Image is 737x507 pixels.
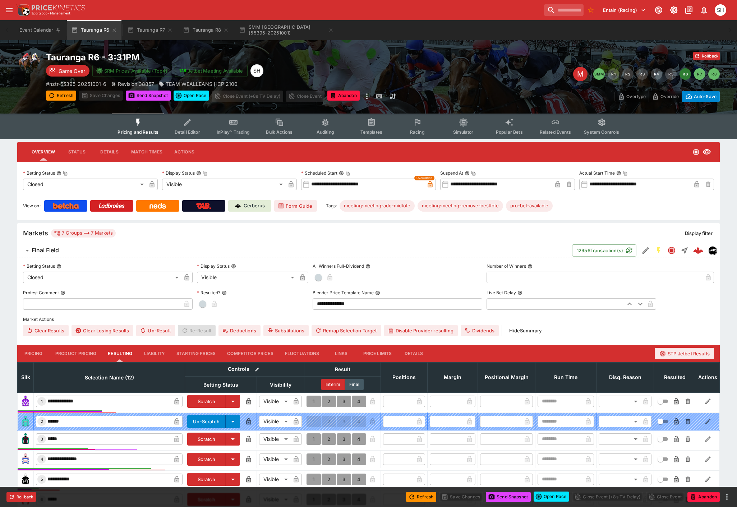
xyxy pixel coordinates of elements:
[56,171,61,176] button: Betting StatusCopy To Clipboard
[118,129,158,135] span: Pricing and Results
[20,416,31,427] img: runner 2
[478,362,535,392] th: Positional Margin
[322,474,336,485] button: 2
[691,243,705,258] a: f4d72bb5-5eae-446f-b927-1f2adf345c23
[322,433,336,445] button: 2
[636,68,648,80] button: R3
[596,362,654,392] th: Disq. Reason
[98,203,125,209] img: Ladbrokes
[197,272,297,283] div: Visible
[17,243,572,258] button: Final Field
[136,325,175,336] button: Un-Result
[218,325,261,336] button: Deductions
[652,244,665,257] button: SGM Enabled
[535,362,596,392] th: Run Time
[175,65,248,77] button: Jetbet Meeting Available
[20,396,31,407] img: runner 1
[614,91,649,102] button: Overtype
[708,68,720,80] button: R8
[496,129,523,135] span: Popular Bets
[196,171,201,176] button: Display StatusCopy To Clipboard
[32,246,59,254] h6: Final Field
[162,170,195,176] p: Display Status
[682,4,695,17] button: Documentation
[681,227,717,239] button: Display filter
[667,246,676,255] svg: Closed
[23,263,55,269] p: Betting Status
[195,381,246,389] span: Betting Status
[279,345,325,362] button: Fluctuations
[53,203,79,209] img: Betcha
[39,457,45,462] span: 4
[352,474,366,485] button: 4
[60,290,65,295] button: Protest Comment
[250,64,263,77] div: Scott Hunt
[20,433,31,445] img: runner 3
[259,474,290,485] div: Visible
[112,114,625,139] div: Event type filters
[325,345,358,362] button: Links
[622,68,634,80] button: R2
[337,396,351,407] button: 3
[178,325,216,336] span: Re-Result
[54,229,113,238] div: 7 Groups 7 Markets
[197,263,230,269] p: Display Status
[616,171,621,176] button: Actual Start TimeCopy To Clipboard
[384,325,458,336] button: Disable Provider resulting
[313,290,374,296] p: Blender Price Template Name
[217,129,250,135] span: InPlay™ Trading
[274,200,317,212] a: Form Guide
[365,264,370,269] button: All Winners Full-Dividend
[67,20,121,40] button: Tauranga R6
[171,345,221,362] button: Starting Prices
[197,290,220,296] p: Resulted?
[259,433,290,445] div: Visible
[102,345,138,362] button: Resulting
[418,202,503,209] span: meeting:meeting-remove-besttote
[6,492,36,502] button: Rollback
[655,348,714,359] button: STP Jetbet Results
[487,263,526,269] p: Number of Winners
[126,91,171,101] button: Send Snapshot
[92,65,172,77] button: SRM Prices Available (Top4)
[406,492,436,502] button: Refresh
[187,395,226,408] button: Scratch
[687,492,720,502] button: Abandon
[694,93,717,100] p: Auto-Save
[528,264,533,269] button: Number of Winners
[649,91,682,102] button: Override
[572,244,636,257] button: 12956Transaction(s)
[187,415,226,428] button: Un-Scratch
[345,171,350,176] button: Copy To Clipboard
[259,416,290,427] div: Visible
[235,203,241,209] img: Cerberus
[259,453,290,465] div: Visible
[505,325,546,336] button: HideSummary
[397,345,430,362] button: Details
[709,246,717,254] img: nztr
[693,245,703,255] img: logo-cerberus--red.svg
[307,433,321,445] button: 1
[715,4,726,16] div: Scott Hunt
[694,68,705,80] button: R7
[252,365,262,374] button: Bulk edit
[573,67,588,81] div: Edit Meeting
[235,20,338,40] button: SMM [GEOGRAPHIC_DATA] (55395-20251001)
[50,345,102,362] button: Product Pricing
[652,4,665,17] button: Connected to PK
[26,143,61,161] button: Overview
[72,325,133,336] button: Clear Losing Results
[23,325,69,336] button: Clear Results
[667,4,680,17] button: Toggle light/dark mode
[228,200,271,212] a: Cerberus
[593,68,605,80] button: SMM
[327,92,360,99] span: Mark an event as closed and abandoned.
[517,290,522,295] button: Live Bet Delay
[317,129,334,135] span: Auditing
[340,200,415,212] div: Betting Target: cerberus
[179,67,186,74] img: jetbet-logo.svg
[187,473,226,486] button: Scratch
[352,396,366,407] button: 4
[614,91,720,102] div: Start From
